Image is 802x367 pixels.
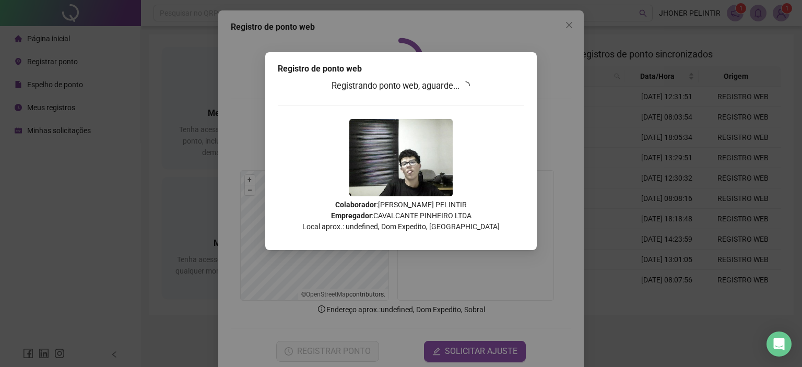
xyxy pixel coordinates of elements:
[766,332,792,357] div: Open Intercom Messenger
[278,63,524,75] div: Registro de ponto web
[278,79,524,93] h3: Registrando ponto web, aguarde...
[278,199,524,232] p: : [PERSON_NAME] PELINTIR : CAVALCANTE PINHEIRO LTDA Local aprox.: undefined, Dom Expedito, [GEOGR...
[461,80,471,91] span: loading
[335,200,376,209] strong: Colaborador
[331,211,372,220] strong: Empregador
[349,119,453,196] img: 9k=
